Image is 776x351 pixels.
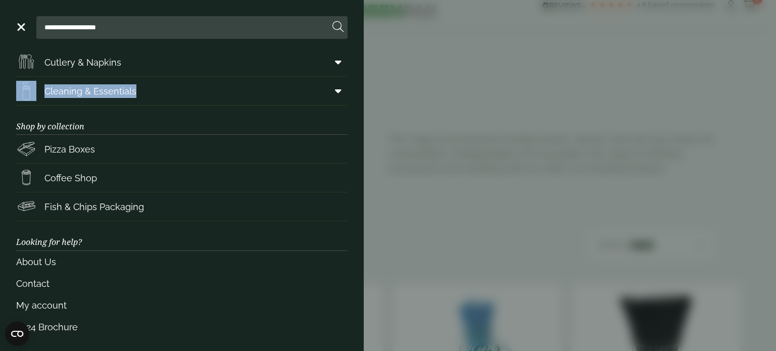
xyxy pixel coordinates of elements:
[5,322,29,346] button: Open CMP widget
[16,316,348,338] a: 2024 Brochure
[16,106,348,135] h3: Shop by collection
[16,294,348,316] a: My account
[44,200,144,214] span: Fish & Chips Packaging
[44,56,121,69] span: Cutlery & Napkins
[16,251,348,273] a: About Us
[16,196,36,217] img: FishNchip_box.svg
[44,142,95,156] span: Pizza Boxes
[16,221,348,250] h3: Looking for help?
[16,52,36,72] img: Cutlery.svg
[16,48,348,76] a: Cutlery & Napkins
[16,168,36,188] img: HotDrink_paperCup.svg
[16,81,36,101] img: open-wipe.svg
[16,192,348,221] a: Fish & Chips Packaging
[16,273,348,294] a: Contact
[44,171,97,185] span: Coffee Shop
[16,77,348,105] a: Cleaning & Essentials
[44,84,136,98] span: Cleaning & Essentials
[16,164,348,192] a: Coffee Shop
[16,139,36,159] img: Pizza_boxes.svg
[16,135,348,163] a: Pizza Boxes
